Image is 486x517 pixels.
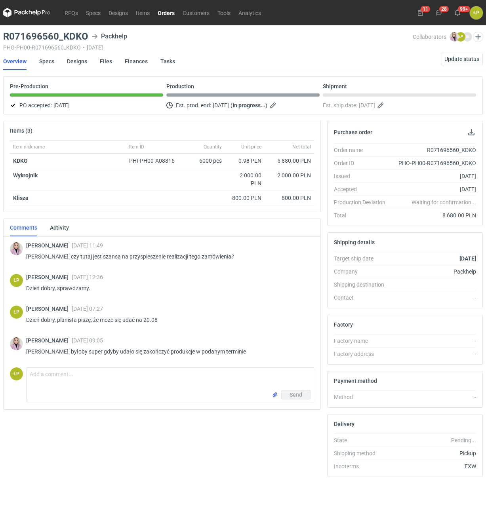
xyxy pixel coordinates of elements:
button: Edit collaborators [473,32,483,42]
div: PHI-PH00-A08815 [129,157,182,165]
div: PO accepted: [10,101,163,110]
div: Est. ship date: [323,101,476,110]
a: Designs [67,53,87,70]
div: Incoterms [334,462,391,470]
a: Orders [154,8,179,17]
span: [DATE] [359,101,375,110]
a: Tasks [160,53,175,70]
div: Łukasz Postawa [470,6,483,19]
em: Waiting for confirmation... [412,198,476,206]
p: Production [166,83,194,89]
button: Edit estimated production end date [269,101,278,110]
div: Company [334,268,391,276]
div: - [391,294,476,302]
div: PHO-PH00-R071696560_KDKO [391,159,476,167]
div: 6000 pcs [185,154,225,168]
p: Dzień dobry, planista piszę, że może się udać na 20.08 [26,315,308,325]
span: [DATE] 09:05 [72,337,103,344]
button: Download PO [467,127,476,137]
div: Shipping destination [334,281,391,289]
div: 800.00 PLN [268,194,311,202]
div: 2 000.00 PLN [228,171,261,187]
figcaption: ŁP [10,274,23,287]
div: Łukasz Postawa [10,274,23,287]
a: Specs [82,8,105,17]
figcaption: IK [463,32,472,42]
div: Production Deviation [334,198,391,206]
span: [DATE] [53,101,70,110]
span: [PERSON_NAME] [26,242,72,249]
span: Collaborators [413,34,446,40]
button: ŁP [470,6,483,19]
span: Update status [444,56,479,62]
div: Klaudia Wiśniewska [10,337,23,350]
div: Issued [334,172,391,180]
button: 99+ [451,6,464,19]
a: KDKO [13,158,28,164]
div: 800.00 PLN [228,194,261,202]
p: Dzień dobry, sprawdzamy. [26,283,308,293]
button: Send [281,390,311,399]
div: PHO-PH00-R071696560_KDKO [DATE] [3,44,413,51]
div: Pickup [391,449,476,457]
h3: R071696560_KDKO [3,32,88,41]
div: EXW [391,462,476,470]
span: Unit price [241,144,261,150]
div: Factory name [334,337,391,345]
em: Pending... [451,437,476,443]
button: 28 [433,6,445,19]
div: Łukasz Postawa [10,367,23,380]
button: Update status [441,53,483,65]
h2: Factory [334,321,353,328]
div: 2 000.00 PLN [268,171,311,179]
a: Specs [39,53,54,70]
div: Contact [334,294,391,302]
div: 8 680.00 PLN [391,211,476,219]
div: Total [334,211,391,219]
span: Quantity [204,144,222,150]
span: [PERSON_NAME] [26,337,72,344]
div: Łukasz Postawa [10,306,23,319]
button: Edit estimated shipping date [377,101,386,110]
figcaption: ŁP [10,306,23,319]
img: Klaudia Wiśniewska [450,32,459,42]
a: Items [132,8,154,17]
strong: Wykrojnik [13,172,38,179]
span: [PERSON_NAME] [26,306,72,312]
div: Packhelp [391,268,476,276]
a: Files [100,53,112,70]
a: Analytics [234,8,265,17]
svg: Packhelp Pro [3,8,51,17]
p: Shipment [323,83,347,89]
div: Order name [334,146,391,154]
span: Item ID [129,144,144,150]
em: ) [265,102,267,108]
strong: In progress... [233,102,265,108]
em: ( [231,102,233,108]
span: [DATE] 12:36 [72,274,103,280]
a: Overview [3,53,27,70]
div: Packhelp [91,32,127,41]
a: Comments [10,219,37,236]
div: - [391,393,476,401]
h2: Shipping details [334,239,375,245]
p: Pre-Production [10,83,48,89]
img: Klaudia Wiśniewska [10,242,23,255]
a: Activity [50,219,69,236]
span: Net total [292,144,311,150]
div: [DATE] [391,172,476,180]
a: Finances [125,53,148,70]
div: State [334,436,391,444]
strong: [DATE] [459,255,476,262]
div: Target ship date [334,255,391,262]
figcaption: ŁP [10,367,23,380]
h2: Delivery [334,421,354,427]
div: Method [334,393,391,401]
p: [PERSON_NAME], czy tutaj jest szansa na przyspieszenie realizacji tego zamówienia? [26,252,308,261]
h2: Items (3) [10,127,32,134]
a: Tools [213,8,234,17]
div: [DATE] [391,185,476,193]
